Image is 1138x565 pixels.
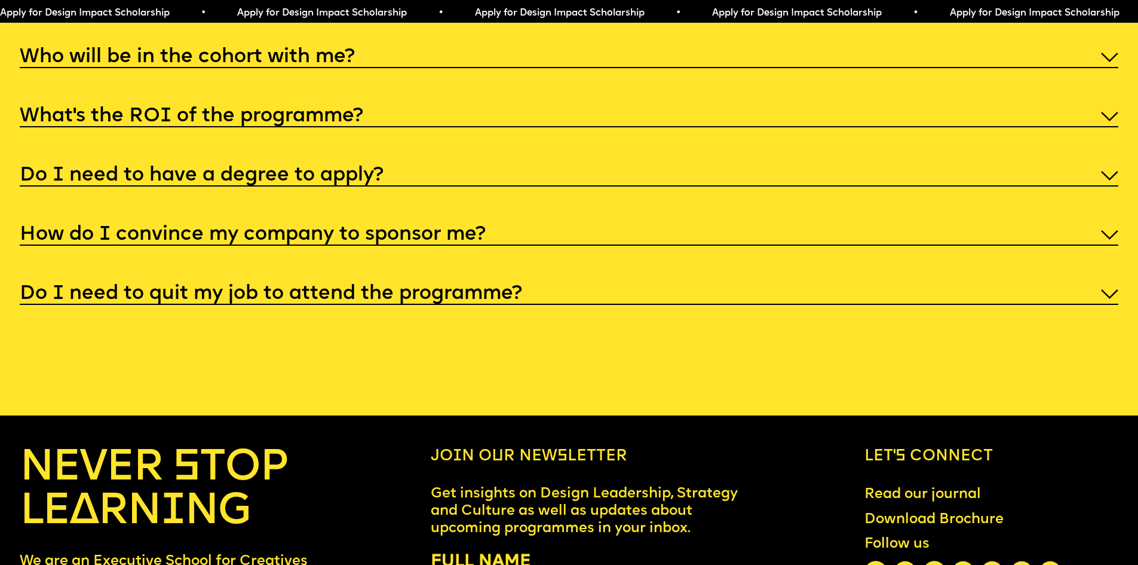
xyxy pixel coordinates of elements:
[20,111,363,123] h5: What’s the ROI of the programme?
[676,8,681,18] span: •
[20,51,355,63] h5: Who will be in the cohort with me?
[857,478,989,511] a: Read our journal
[431,447,746,466] h6: Join our newsletter
[438,8,443,18] span: •
[857,503,1011,536] a: Download Brochure
[201,8,206,18] span: •
[20,288,522,300] h5: Do I need to quit my job to attend the programme?
[864,536,1062,553] div: Follow us
[864,447,1118,466] h6: Let’s connect
[20,229,486,241] h5: How do I convince my company to sponsor me?
[20,170,384,182] h5: Do I need to have a degree to apply?
[20,447,312,534] h4: NEVER STOP LEARNING
[431,485,746,538] p: Get insights on Design Leadership, Strategy and Culture as well as updates about upcoming program...
[913,8,918,18] span: •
